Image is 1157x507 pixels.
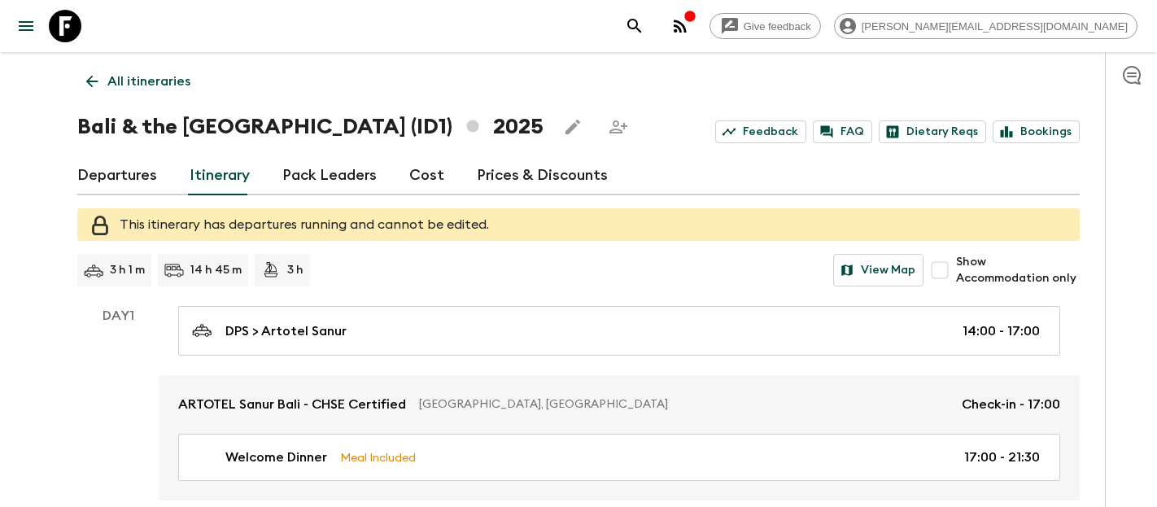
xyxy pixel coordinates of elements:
[110,262,145,278] p: 3 h 1 m
[282,156,377,195] a: Pack Leaders
[77,306,159,326] p: Day 1
[409,156,444,195] a: Cost
[178,395,406,414] p: ARTOTEL Sanur Bali - CHSE Certified
[107,72,190,91] p: All itineraries
[963,321,1040,341] p: 14:00 - 17:00
[993,120,1080,143] a: Bookings
[190,156,250,195] a: Itinerary
[834,13,1137,39] div: [PERSON_NAME][EMAIL_ADDRESS][DOMAIN_NAME]
[225,321,347,341] p: DPS > Artotel Sanur
[735,20,820,33] span: Give feedback
[853,20,1137,33] span: [PERSON_NAME][EMAIL_ADDRESS][DOMAIN_NAME]
[715,120,806,143] a: Feedback
[77,156,157,195] a: Departures
[602,111,635,143] span: Share this itinerary
[419,396,949,413] p: [GEOGRAPHIC_DATA], [GEOGRAPHIC_DATA]
[225,448,327,467] p: Welcome Dinner
[618,10,651,42] button: search adventures
[557,111,589,143] button: Edit this itinerary
[813,120,872,143] a: FAQ
[159,375,1080,434] a: ARTOTEL Sanur Bali - CHSE Certified[GEOGRAPHIC_DATA], [GEOGRAPHIC_DATA]Check-in - 17:00
[962,395,1060,414] p: Check-in - 17:00
[709,13,821,39] a: Give feedback
[879,120,986,143] a: Dietary Reqs
[477,156,608,195] a: Prices & Discounts
[287,262,303,278] p: 3 h
[964,448,1040,467] p: 17:00 - 21:30
[340,448,416,466] p: Meal Included
[120,218,489,231] span: This itinerary has departures running and cannot be edited.
[956,254,1080,286] span: Show Accommodation only
[77,65,199,98] a: All itineraries
[178,434,1060,481] a: Welcome DinnerMeal Included17:00 - 21:30
[178,306,1060,356] a: DPS > Artotel Sanur14:00 - 17:00
[833,254,923,286] button: View Map
[77,111,544,143] h1: Bali & the [GEOGRAPHIC_DATA] (ID1) 2025
[190,262,242,278] p: 14 h 45 m
[10,10,42,42] button: menu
